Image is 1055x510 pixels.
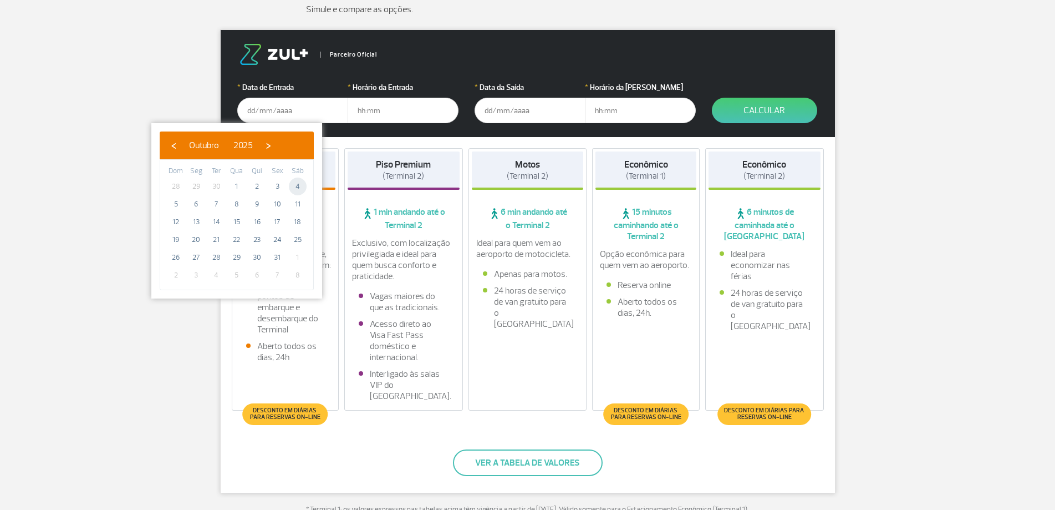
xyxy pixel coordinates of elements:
[237,44,310,65] img: logo-zul.png
[475,82,585,93] label: Data da Saída
[742,159,786,170] strong: Econômico
[624,159,668,170] strong: Econômico
[289,213,307,231] span: 18
[165,137,182,154] button: ‹
[227,165,247,178] th: weekday
[182,137,226,154] button: Outubro
[359,319,448,363] li: Acesso direto ao Visa Fast Pass doméstico e internacional.
[166,165,186,178] th: weekday
[237,82,348,93] label: Data de Entrada
[626,171,666,181] span: (Terminal 1)
[248,407,322,421] span: Desconto em diárias para reservas on-line
[483,285,573,330] li: 24 horas de serviço de van gratuito para o [GEOGRAPHIC_DATA]
[228,213,246,231] span: 15
[720,249,809,282] li: Ideal para economizar nas férias
[383,171,424,181] span: (Terminal 2)
[246,280,325,335] li: Fácil acesso aos pontos de embarque e desembarque do Terminal
[260,137,277,154] button: ›
[248,178,266,195] span: 2
[507,171,548,181] span: (Terminal 2)
[228,178,246,195] span: 1
[376,159,431,170] strong: Piso Premium
[187,213,205,231] span: 13
[306,3,750,16] p: Simule e compare as opções.
[595,206,696,242] span: 15 minutos caminhando até o Terminal 2
[453,450,603,476] button: Ver a tabela de valores
[712,98,817,123] button: Calcular
[189,140,219,151] span: Outubro
[187,178,205,195] span: 29
[289,195,307,213] span: 11
[248,266,266,284] span: 6
[723,407,806,421] span: Desconto em diárias para reservas on-line
[348,82,458,93] label: Horário da Entrada
[165,138,277,149] bs-datepicker-navigation-view: ​ ​ ​
[287,165,308,178] th: weekday
[607,280,685,291] li: Reserva online
[268,231,286,249] span: 24
[268,213,286,231] span: 17
[167,195,185,213] span: 5
[359,368,448,402] li: Interligado às salas VIP do [GEOGRAPHIC_DATA].
[167,266,185,284] span: 2
[268,266,286,284] span: 7
[228,249,246,266] span: 29
[228,231,246,249] span: 22
[187,249,205,266] span: 27
[207,231,225,249] span: 21
[247,165,267,178] th: weekday
[268,249,286,266] span: 31
[609,407,682,421] span: Desconto em diárias para reservas on-line
[352,238,455,282] p: Exclusivo, com localização privilegiada e ideal para quem busca conforto e praticidade.
[348,98,458,123] input: hh:mm
[289,266,307,284] span: 8
[476,238,579,260] p: Ideal para quem vem ao aeroporto de motocicleta.
[472,206,584,231] span: 6 min andando até o Terminal 2
[237,98,348,123] input: dd/mm/aaaa
[515,159,540,170] strong: Motos
[246,341,325,363] li: Aberto todos os dias, 24h
[207,195,225,213] span: 7
[248,249,266,266] span: 30
[600,249,692,271] p: Opção econômica para quem vem ao aeroporto.
[483,269,573,280] li: Apenas para motos.
[248,195,266,213] span: 9
[233,140,253,151] span: 2025
[359,291,448,313] li: Vagas maiores do que as tradicionais.
[207,213,225,231] span: 14
[167,178,185,195] span: 28
[320,52,377,58] span: Parceiro Oficial
[268,178,286,195] span: 3
[248,213,266,231] span: 16
[186,165,207,178] th: weekday
[151,123,322,299] bs-datepicker-container: calendar
[187,195,205,213] span: 6
[207,266,225,284] span: 4
[348,206,460,231] span: 1 min andando até o Terminal 2
[585,98,696,123] input: hh:mm
[289,231,307,249] span: 25
[187,231,205,249] span: 20
[207,178,225,195] span: 30
[248,231,266,249] span: 23
[709,206,820,242] span: 6 minutos de caminhada até o [GEOGRAPHIC_DATA]
[207,249,225,266] span: 28
[228,266,246,284] span: 5
[268,195,286,213] span: 10
[289,178,307,195] span: 4
[228,195,246,213] span: 8
[743,171,785,181] span: (Terminal 2)
[187,266,205,284] span: 3
[167,249,185,266] span: 26
[607,296,685,319] li: Aberto todos os dias, 24h.
[289,249,307,266] span: 1
[585,82,696,93] label: Horário da [PERSON_NAME]
[475,98,585,123] input: dd/mm/aaaa
[267,165,288,178] th: weekday
[167,213,185,231] span: 12
[167,231,185,249] span: 19
[720,287,809,332] li: 24 horas de serviço de van gratuito para o [GEOGRAPHIC_DATA]
[226,137,260,154] button: 2025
